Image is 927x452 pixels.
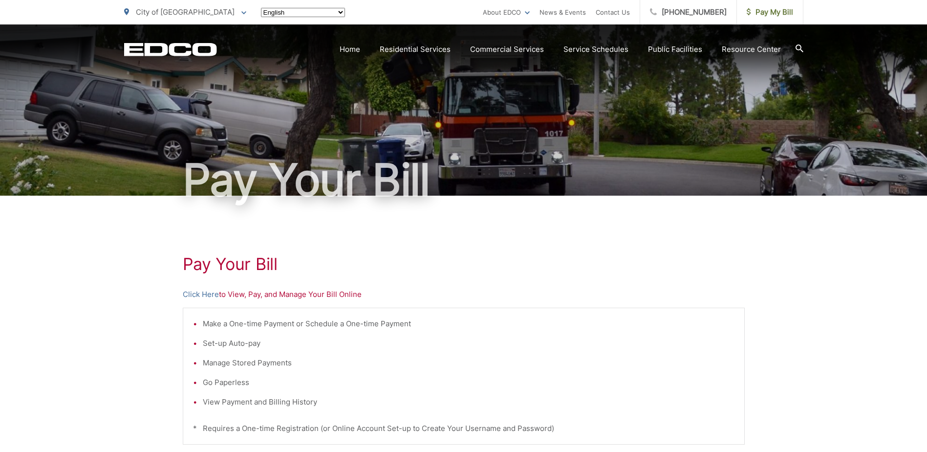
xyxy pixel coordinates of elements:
[183,289,745,300] p: to View, Pay, and Manage Your Bill Online
[596,6,630,18] a: Contact Us
[183,254,745,274] h1: Pay Your Bill
[563,44,628,55] a: Service Schedules
[340,44,360,55] a: Home
[648,44,702,55] a: Public Facilities
[470,44,544,55] a: Commercial Services
[203,396,734,408] li: View Payment and Billing History
[183,289,219,300] a: Click Here
[124,43,217,56] a: EDCD logo. Return to the homepage.
[203,338,734,349] li: Set-up Auto-pay
[124,156,803,204] h1: Pay Your Bill
[722,44,781,55] a: Resource Center
[380,44,451,55] a: Residential Services
[203,318,734,330] li: Make a One-time Payment or Schedule a One-time Payment
[539,6,586,18] a: News & Events
[261,8,345,17] select: Select a language
[483,6,530,18] a: About EDCO
[747,6,793,18] span: Pay My Bill
[203,357,734,369] li: Manage Stored Payments
[193,423,734,434] p: * Requires a One-time Registration (or Online Account Set-up to Create Your Username and Password)
[136,7,235,17] span: City of [GEOGRAPHIC_DATA]
[203,377,734,388] li: Go Paperless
